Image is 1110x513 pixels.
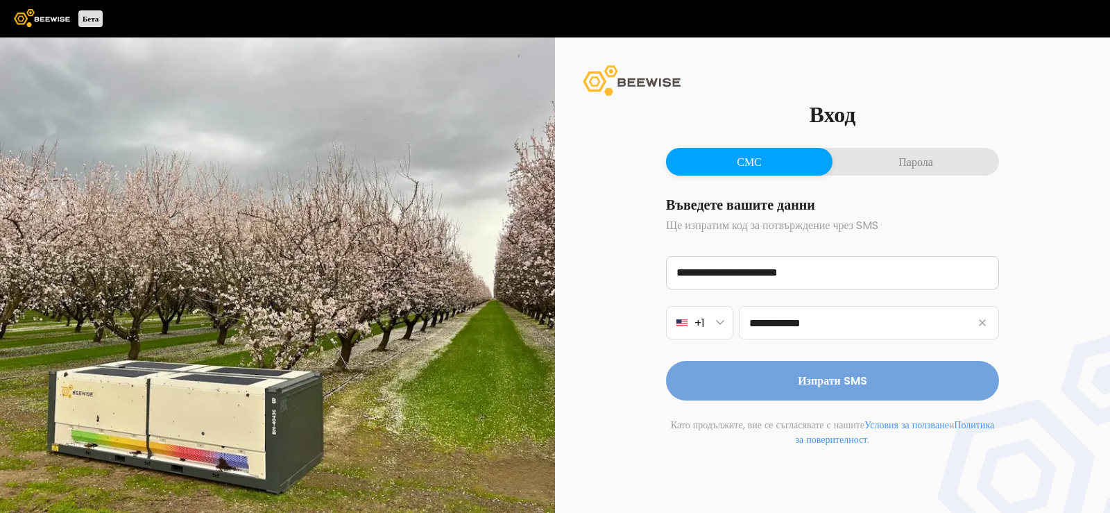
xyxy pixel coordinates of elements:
[666,217,878,233] font: Ще изпратим код за потвърждение чрез SMS
[798,373,867,389] font: Изпрати SMS
[694,315,705,331] font: +1
[796,418,995,446] a: Политика за поверителност
[666,148,832,176] button: СМС
[867,432,869,446] font: .
[949,418,955,432] font: и
[666,306,733,339] button: +1
[14,9,70,27] img: Лого на Beewise
[83,13,99,24] font: Бета
[737,154,762,170] font: СМС
[671,418,864,432] font: Като продължите, вие се съгласявате с нашите
[810,99,856,130] font: Вход
[864,418,949,432] a: Условия за ползване
[666,195,815,215] font: Въведете вашите данни
[666,361,999,401] button: Изпрати SMS
[898,154,933,170] font: Парола
[832,148,999,176] button: Парола
[974,314,991,331] button: Изчистване на телефонния номер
